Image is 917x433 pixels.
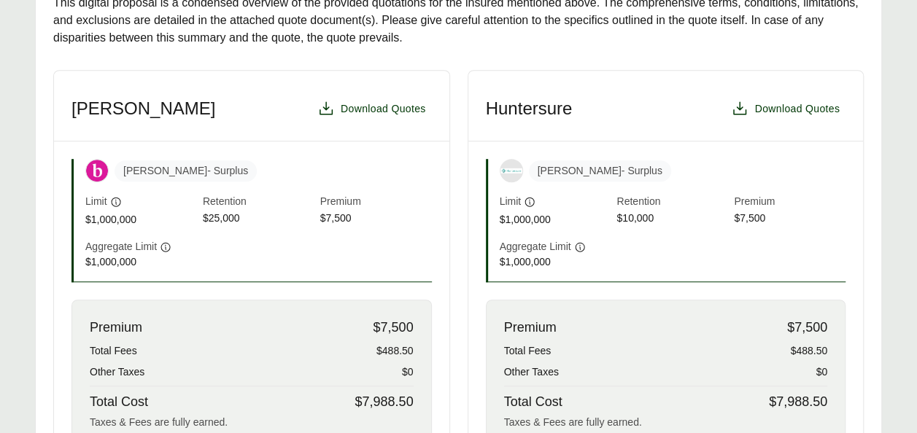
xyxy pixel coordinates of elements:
[320,211,432,227] span: $7,500
[500,254,611,270] span: $1,000,000
[504,343,552,359] span: Total Fees
[504,364,559,380] span: Other Taxes
[86,160,108,182] img: Beazley
[504,392,562,412] span: Total Cost
[90,392,148,412] span: Total Cost
[734,211,846,227] span: $7,500
[500,239,571,254] span: Aggregate Limit
[85,212,197,227] span: $1,000,000
[725,94,846,123] button: Download Quotes
[373,318,413,338] span: $7,500
[787,318,827,338] span: $7,500
[320,194,432,211] span: Premium
[312,94,432,123] button: Download Quotes
[504,318,557,338] span: Premium
[90,318,142,338] span: Premium
[402,364,414,380] span: $0
[376,343,414,359] span: $488.50
[341,101,426,117] span: Download Quotes
[355,392,413,412] span: $7,988.50
[486,98,573,120] h3: Huntersure
[500,194,522,209] span: Limit
[85,194,107,209] span: Limit
[816,364,827,380] span: $0
[500,168,522,173] img: Huntersure
[203,194,314,211] span: Retention
[529,160,671,182] span: [PERSON_NAME] - Surplus
[90,364,144,380] span: Other Taxes
[85,239,157,254] span: Aggregate Limit
[203,211,314,227] span: $25,000
[90,343,137,359] span: Total Fees
[616,211,728,227] span: $10,000
[115,160,257,182] span: [PERSON_NAME] - Surplus
[616,194,728,211] span: Retention
[754,101,840,117] span: Download Quotes
[790,343,827,359] span: $488.50
[504,415,828,430] div: Taxes & Fees are fully earned.
[71,98,215,120] h3: [PERSON_NAME]
[500,212,611,227] span: $1,000,000
[769,392,827,412] span: $7,988.50
[734,194,846,211] span: Premium
[85,254,197,270] span: $1,000,000
[90,415,414,430] div: Taxes & Fees are fully earned.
